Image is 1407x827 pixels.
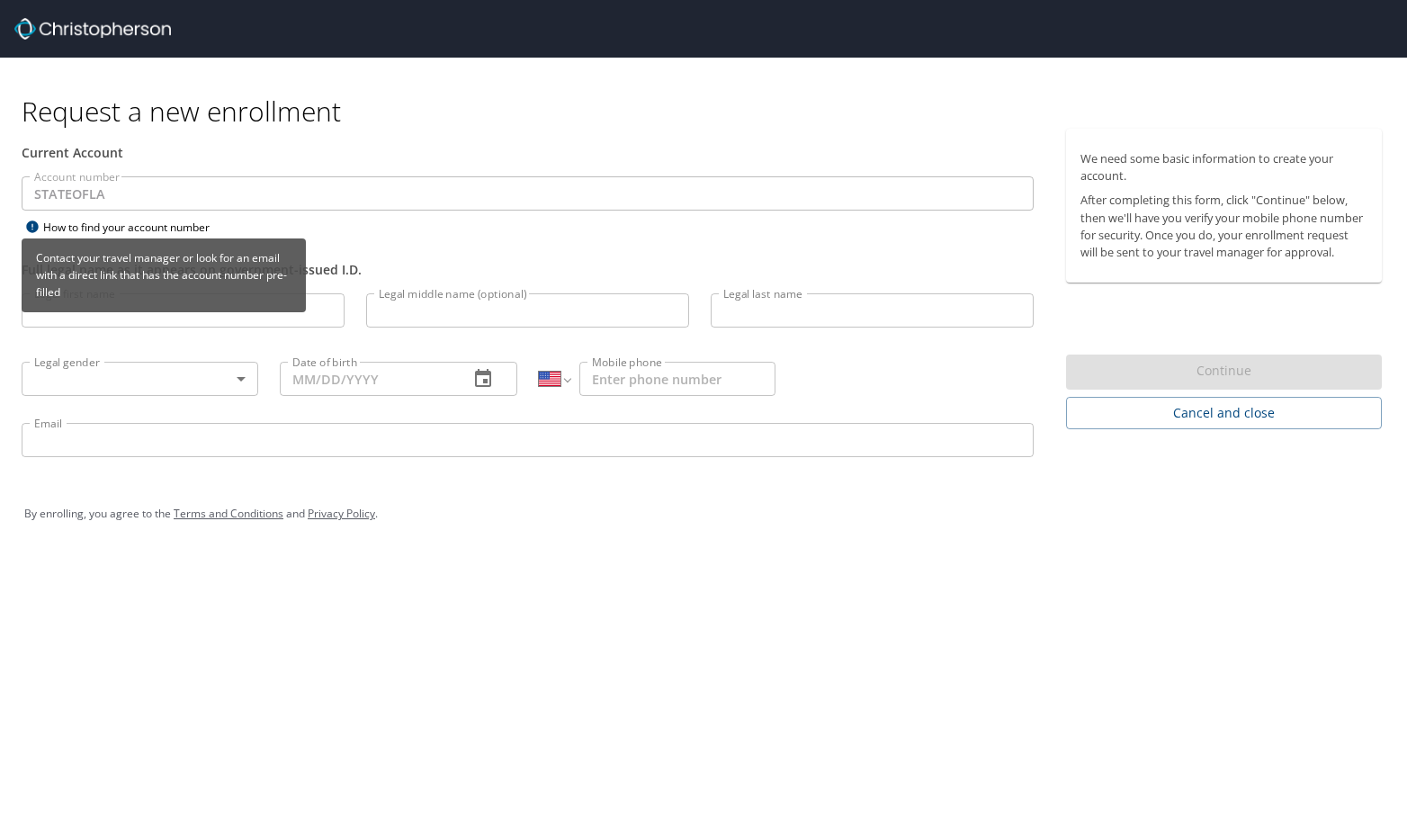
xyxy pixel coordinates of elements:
input: Enter phone number [579,362,775,396]
img: cbt logo [14,18,171,40]
button: Cancel and close [1066,397,1382,430]
p: Contact your travel manager or look for an email with a direct link that has the account number p... [29,242,299,309]
a: Terms and Conditions [174,506,283,521]
div: Full legal name as it appears on government-issued I.D. [22,260,1034,279]
div: ​ [22,362,258,396]
span: Cancel and close [1080,402,1367,425]
h1: Request a new enrollment [22,94,1396,129]
div: Current Account [22,143,1034,162]
p: We need some basic information to create your account. [1080,150,1367,184]
div: How to find your account number [22,216,246,238]
div: By enrolling, you agree to the and . [24,491,1383,536]
input: MM/DD/YYYY [280,362,453,396]
p: After completing this form, click "Continue" below, then we'll have you verify your mobile phone ... [1080,192,1367,261]
a: Privacy Policy [308,506,375,521]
